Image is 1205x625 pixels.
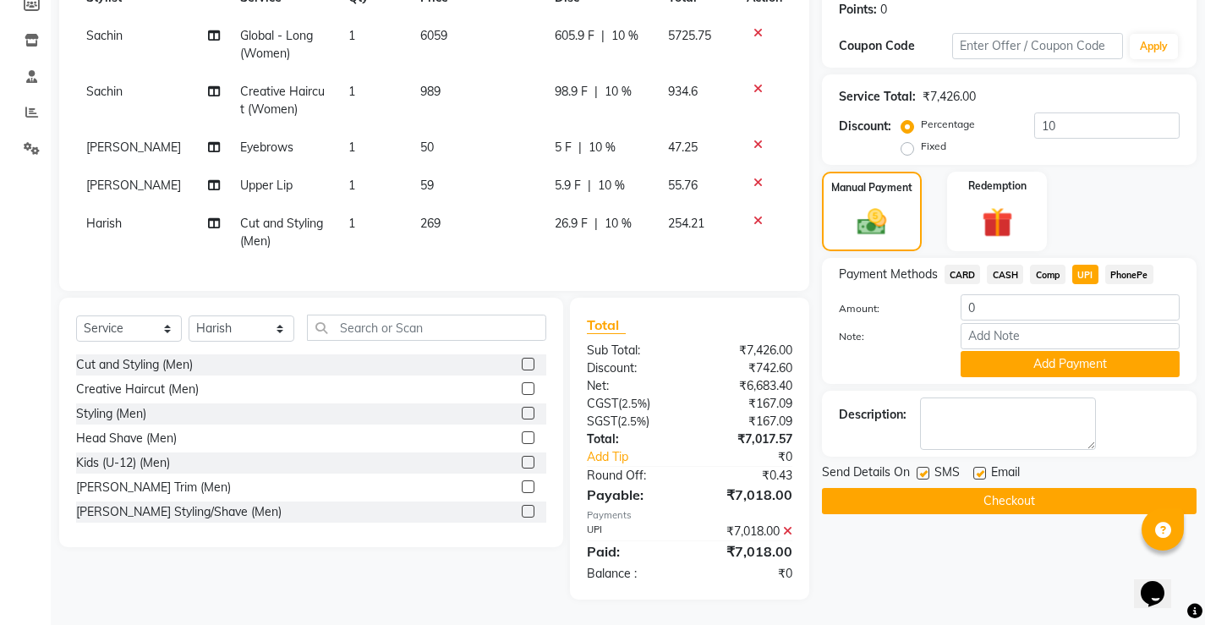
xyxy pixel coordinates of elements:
div: Cut and Styling (Men) [76,356,193,374]
div: Total: [574,430,689,448]
label: Percentage [921,117,975,132]
input: Add Note [961,323,1180,349]
span: 1 [348,216,355,231]
div: ₹0 [709,448,805,466]
label: Fixed [921,139,946,154]
iframe: chat widget [1134,557,1188,608]
label: Note: [826,329,948,344]
span: UPI [1072,265,1098,284]
div: Service Total: [839,88,916,106]
span: 55.76 [668,178,698,193]
div: ( ) [574,413,689,430]
span: Global - Long (Women) [240,28,313,61]
div: ₹0 [689,565,804,583]
span: 10 % [605,83,632,101]
div: Balance : [574,565,689,583]
span: 6059 [420,28,447,43]
div: ( ) [574,395,689,413]
span: 1 [348,178,355,193]
div: ₹0.43 [689,467,804,485]
div: Discount: [839,118,891,135]
span: 26.9 F [555,215,588,233]
span: 605.9 F [555,27,594,45]
span: 1 [348,140,355,155]
label: Manual Payment [831,180,912,195]
div: Styling (Men) [76,405,146,423]
span: SGST [587,414,617,429]
div: UPI [574,523,689,540]
span: 2.5% [621,414,646,428]
label: Amount: [826,301,948,316]
span: 5 F [555,139,572,156]
div: Kids (U-12) (Men) [76,454,170,472]
span: | [594,215,598,233]
span: | [588,177,591,195]
span: Creative Haircut (Women) [240,84,325,117]
span: Comp [1030,265,1065,284]
span: 5.9 F [555,177,581,195]
span: Harish [86,216,122,231]
span: Email [991,463,1020,485]
div: ₹742.60 [689,359,804,377]
div: Payable: [574,485,689,505]
span: 10 % [605,215,632,233]
img: _cash.svg [848,206,896,239]
input: Search or Scan [307,315,546,341]
span: Payment Methods [839,266,938,283]
span: | [578,139,582,156]
span: | [601,27,605,45]
div: Discount: [574,359,689,377]
span: 50 [420,140,434,155]
span: 10 % [598,177,625,195]
span: 269 [420,216,441,231]
span: 254.21 [668,216,704,231]
div: [PERSON_NAME] Trim (Men) [76,479,231,496]
div: ₹7,018.00 [689,541,804,562]
span: [PERSON_NAME] [86,140,181,155]
button: Add Payment [961,351,1180,377]
div: Coupon Code [839,37,952,55]
div: ₹7,017.57 [689,430,804,448]
span: 10 % [589,139,616,156]
a: Add Tip [574,448,709,466]
span: Total [587,316,626,334]
span: Cut and Styling (Men) [240,216,323,249]
div: ₹7,018.00 [689,523,804,540]
span: Eyebrows [240,140,293,155]
div: ₹6,683.40 [689,377,804,395]
div: [PERSON_NAME] Styling/Shave (Men) [76,503,282,521]
div: ₹7,426.00 [923,88,976,106]
div: ₹7,018.00 [689,485,804,505]
span: 59 [420,178,434,193]
div: 0 [880,1,887,19]
div: Head Shave (Men) [76,430,177,447]
span: 989 [420,84,441,99]
label: Redemption [968,178,1027,194]
span: [PERSON_NAME] [86,178,181,193]
span: 934.6 [668,84,698,99]
span: Upper Lip [240,178,293,193]
div: Net: [574,377,689,395]
div: Description: [839,406,906,424]
div: Sub Total: [574,342,689,359]
span: CGST [587,396,618,411]
span: Sachin [86,28,123,43]
span: CASH [987,265,1023,284]
button: Apply [1130,34,1178,59]
span: SMS [934,463,960,485]
input: Enter Offer / Coupon Code [952,33,1123,59]
span: 47.25 [668,140,698,155]
span: 1 [348,84,355,99]
span: PhonePe [1105,265,1153,284]
span: CARD [945,265,981,284]
span: 98.9 F [555,83,588,101]
span: | [594,83,598,101]
span: 1 [348,28,355,43]
button: Checkout [822,488,1197,514]
span: 2.5% [622,397,647,410]
div: Points: [839,1,877,19]
span: 10 % [611,27,638,45]
div: Payments [587,508,792,523]
span: Send Details On [822,463,910,485]
div: Paid: [574,541,689,562]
